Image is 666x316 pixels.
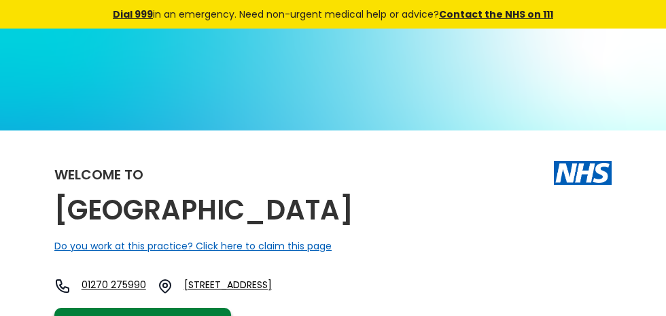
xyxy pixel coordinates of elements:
a: Contact the NHS on 111 [439,7,553,21]
img: practice location icon [157,278,173,294]
img: The NHS logo [554,161,612,184]
div: Welcome to [54,168,143,181]
a: Dial 999 [113,7,153,21]
div: in an emergency. Need non-urgent medical help or advice? [92,7,574,22]
a: [STREET_ADDRESS] [184,278,313,294]
img: telephone icon [54,278,71,294]
h2: [GEOGRAPHIC_DATA] [54,195,353,226]
a: Do you work at this practice? Click here to claim this page [54,239,332,253]
a: 01270 275990 [82,278,146,294]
